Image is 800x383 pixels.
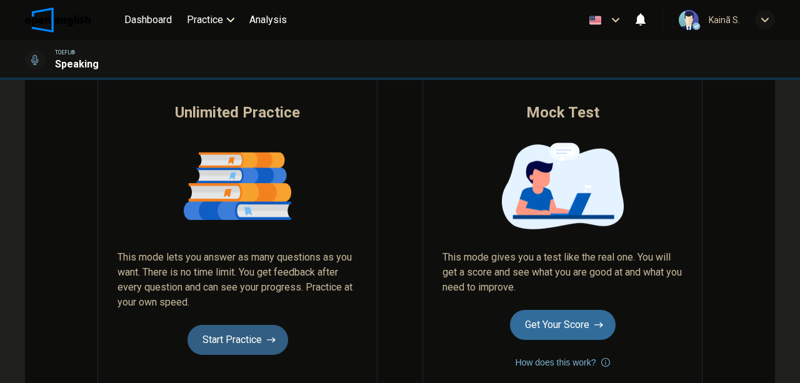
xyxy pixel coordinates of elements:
[25,7,119,32] a: OpenEnglish logo
[117,250,357,310] span: This mode lets you answer as many questions as you want. There is no time limit. You get feedback...
[187,12,223,27] span: Practice
[55,57,99,72] h1: Speaking
[587,16,603,25] img: en
[124,12,172,27] span: Dashboard
[187,325,288,355] button: Start Practice
[249,12,287,27] span: Analysis
[55,48,75,57] span: TOEFL®
[526,102,599,122] span: Mock Test
[679,10,699,30] img: Profile picture
[515,355,609,370] button: How does this work?
[175,102,300,122] span: Unlimited Practice
[25,7,91,32] img: OpenEnglish logo
[244,9,292,31] button: Analysis
[119,9,177,31] button: Dashboard
[510,310,616,340] button: Get Your Score
[709,12,740,27] div: Kainã S.
[442,250,682,295] span: This mode gives you a test like the real one. You will get a score and see what you are good at a...
[182,9,239,31] button: Practice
